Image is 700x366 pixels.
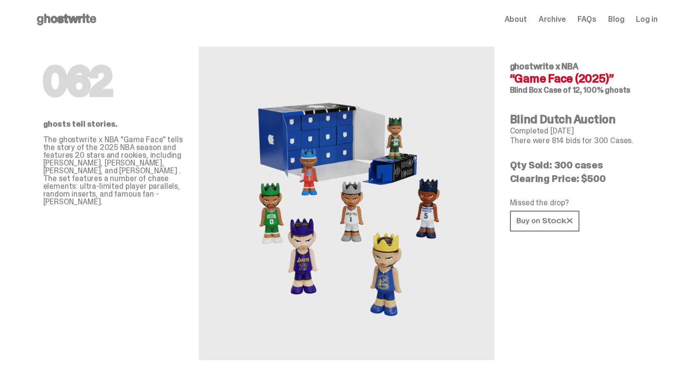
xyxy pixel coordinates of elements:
[577,16,596,23] a: FAQs
[510,199,650,207] p: Missed the drop?
[510,73,650,84] h4: “Game Face (2025)”
[510,114,650,125] h4: Blind Dutch Auction
[636,16,657,23] a: Log in
[510,127,650,135] p: Completed [DATE]
[510,61,578,72] span: ghostwrite x NBA
[510,137,650,145] p: There were 814 bids for 300 Cases.
[510,174,650,183] p: Clearing Price: $500
[510,160,650,170] p: Qty Sold: 300 cases
[240,70,454,337] img: NBA&ldquo;Game Face (2025)&rdquo;
[539,16,566,23] a: Archive
[510,85,542,95] span: Blind Box
[43,62,183,101] h1: 062
[505,16,527,23] a: About
[608,16,624,23] a: Blog
[543,85,630,95] span: Case of 12, 100% ghosts
[43,136,183,206] p: The ghostwrite x NBA "Game Face" tells the story of the 2025 NBA season and features 20 stars and...
[43,120,183,128] p: ghosts tell stories.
